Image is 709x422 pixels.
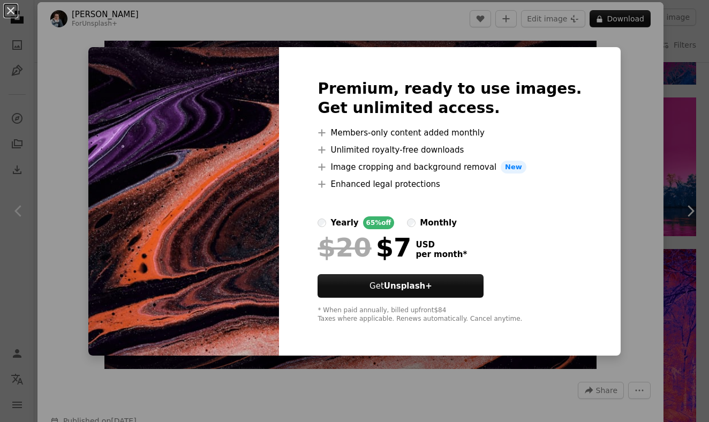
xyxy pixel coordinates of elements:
[318,144,582,156] li: Unlimited royalty-free downloads
[416,240,467,250] span: USD
[318,79,582,118] h2: Premium, ready to use images. Get unlimited access.
[407,218,416,227] input: monthly
[318,161,582,174] li: Image cropping and background removal
[420,216,457,229] div: monthly
[88,47,279,356] img: premium_photo-1668447600638-8e0aad416d05
[318,233,371,261] span: $20
[501,161,526,174] span: New
[318,274,484,298] button: GetUnsplash+
[318,178,582,191] li: Enhanced legal protections
[363,216,395,229] div: 65% off
[416,250,467,259] span: per month *
[330,216,358,229] div: yearly
[318,233,411,261] div: $7
[384,281,432,291] strong: Unsplash+
[318,306,582,323] div: * When paid annually, billed upfront $84 Taxes where applicable. Renews automatically. Cancel any...
[318,218,326,227] input: yearly65%off
[318,126,582,139] li: Members-only content added monthly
